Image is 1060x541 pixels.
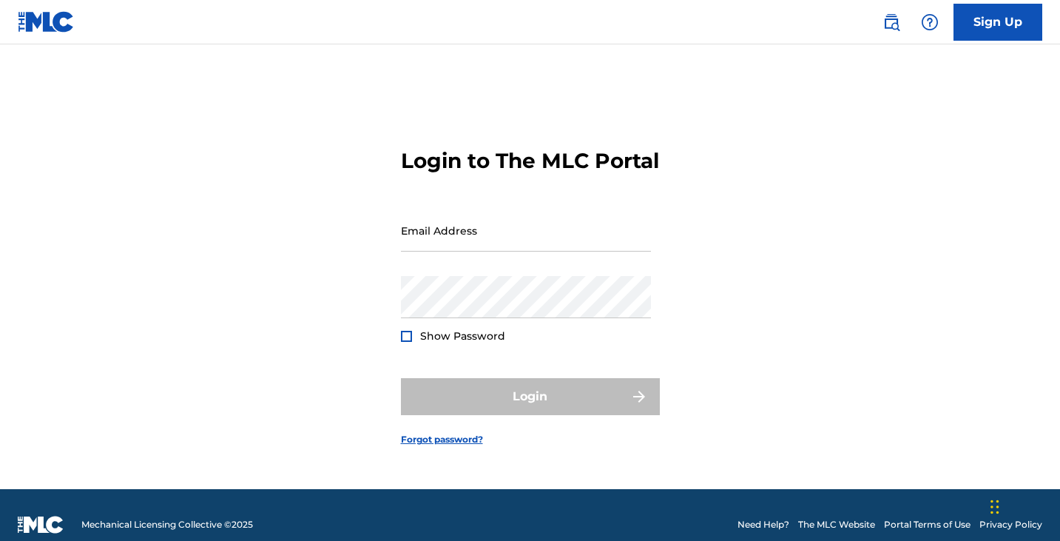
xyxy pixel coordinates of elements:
[884,518,970,531] a: Portal Terms of Use
[737,518,789,531] a: Need Help?
[921,13,939,31] img: help
[18,516,64,534] img: logo
[798,518,875,531] a: The MLC Website
[915,7,945,37] div: Help
[18,11,75,33] img: MLC Logo
[990,485,999,529] div: Drag
[401,148,659,174] h3: Login to The MLC Portal
[979,518,1042,531] a: Privacy Policy
[420,329,505,343] span: Show Password
[986,470,1060,541] iframe: Chat Widget
[401,433,483,446] a: Forgot password?
[882,13,900,31] img: search
[81,518,253,531] span: Mechanical Licensing Collective © 2025
[953,4,1042,41] a: Sign Up
[877,7,906,37] a: Public Search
